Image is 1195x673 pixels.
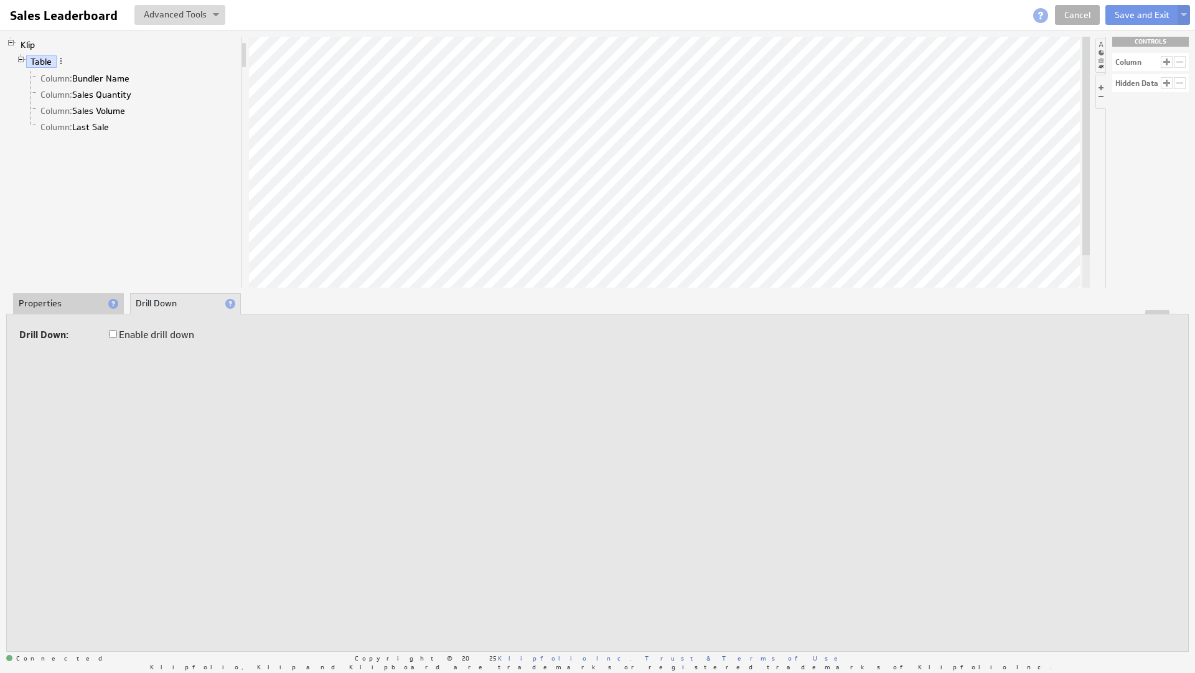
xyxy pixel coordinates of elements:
a: Column: Bundler Name [36,72,134,85]
a: Klipfolio Inc. [498,654,632,662]
label: Drill Down: [19,326,106,344]
span: Klipfolio, Klip and Klipboard are trademarks or registered trademarks of Klipfolio Inc. [150,664,1052,670]
a: Column: Sales Volume [36,105,130,117]
input: Sales Leaderboard [5,5,127,26]
span: Column: [40,73,72,84]
img: button-savedrop.png [213,13,219,18]
span: Column: [40,89,72,100]
span: Copyright © 2025 [355,655,632,661]
li: Hide or show the component controls palette [1095,75,1106,109]
li: Hide or show the component palette [1095,39,1105,73]
label: Enable drill down [109,326,194,344]
a: Cancel [1055,5,1100,25]
span: Connected: ID: dpnc-26 Online: true [6,655,110,662]
span: Column: [40,105,72,116]
div: CONTROLS [1112,37,1189,47]
span: Column: [40,121,72,133]
span: More actions [57,57,65,65]
div: Hidden Data [1115,80,1158,87]
a: Table [26,55,57,68]
a: Column: Sales Quantity [36,88,136,101]
img: button-savedrop.png [1181,13,1187,18]
a: Klip [16,39,40,51]
button: Save and Exit [1105,5,1179,25]
div: Column [1115,59,1141,66]
a: Trust & Terms of Use [645,654,846,662]
input: Enable drill down [109,330,117,338]
li: Properties [13,293,124,314]
li: Drill Down [130,293,241,314]
a: Column: Last Sale [36,121,114,133]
